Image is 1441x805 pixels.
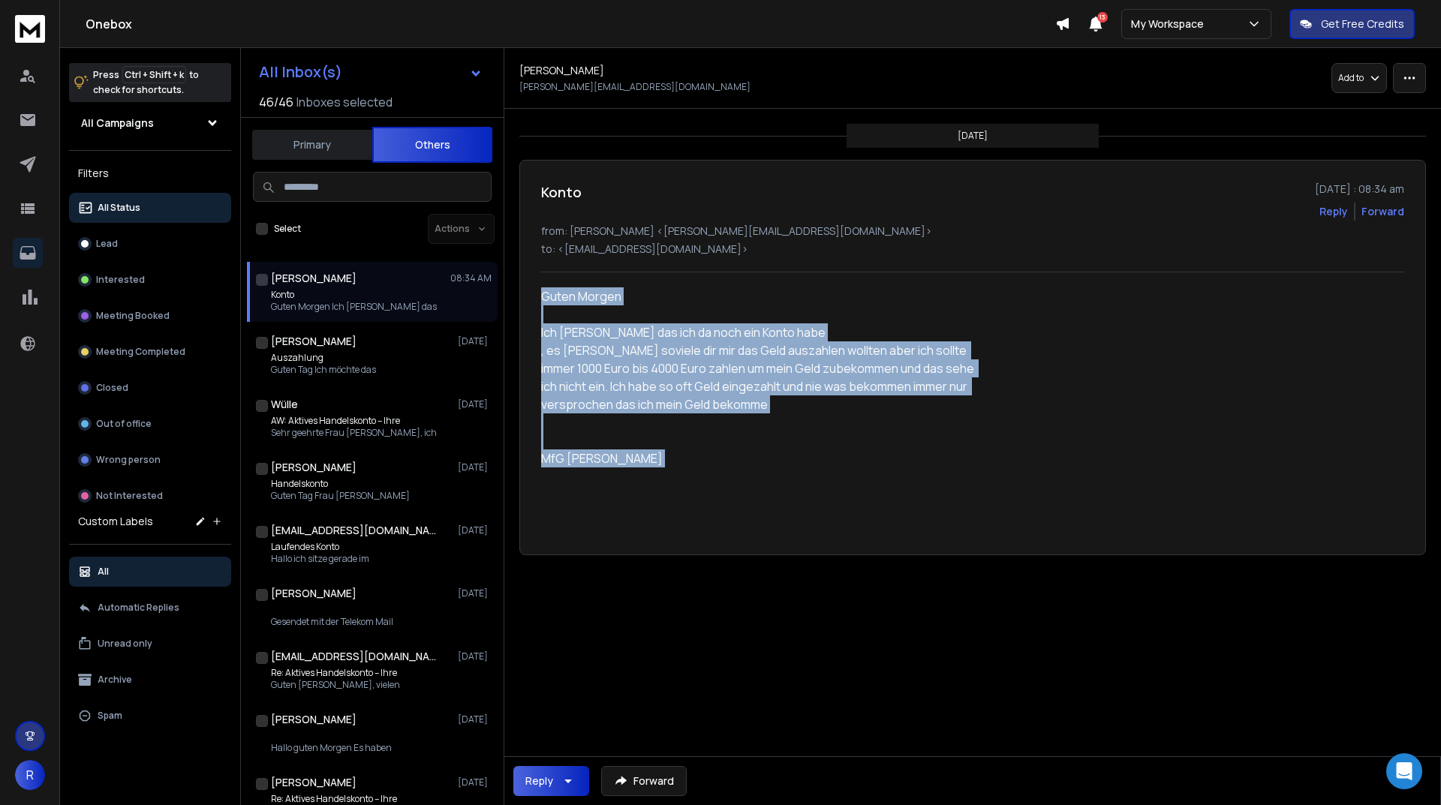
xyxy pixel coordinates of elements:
h1: [PERSON_NAME] [271,775,356,790]
h1: [PERSON_NAME] [271,271,356,286]
p: Handelskonto [271,478,410,490]
h1: Onebox [86,15,1055,33]
button: Others [372,127,492,163]
p: 08:34 AM [450,272,492,284]
button: Forward [601,766,687,796]
h1: [PERSON_NAME] [271,460,356,475]
p: [DATE] [458,524,492,536]
p: [DATE] [458,713,492,725]
p: [DATE] [458,335,492,347]
div: Open Intercom Messenger [1386,753,1422,789]
p: Hallo ich sitze gerade im [271,553,369,565]
p: from: [PERSON_NAME] <[PERSON_NAME][EMAIL_ADDRESS][DOMAIN_NAME]> [541,224,1404,239]
button: Archive [69,665,231,695]
button: R [15,760,45,790]
h3: Inboxes selected [296,93,393,111]
p: Guten Tag Ich möchte das [271,364,376,376]
p: All Status [98,202,140,214]
p: Press to check for shortcuts. [93,68,199,98]
p: Add to [1338,72,1364,84]
p: Wrong person [96,454,161,466]
p: Interested [96,274,145,286]
p: Konto [271,289,437,301]
p: My Workspace [1131,17,1210,32]
span: 13 [1097,12,1108,23]
button: All Campaigns [69,108,231,138]
h1: All Campaigns [81,116,154,131]
button: All Status [69,193,231,223]
div: Reply [525,773,553,788]
p: Not Interested [96,490,163,502]
p: Re: Aktives Handelskonto – Ihre [271,667,400,679]
button: Reply [513,766,589,796]
p: Get Free Credits [1321,17,1404,32]
span: Ctrl + Shift + k [122,66,186,83]
p: Out of office [96,418,152,430]
p: Re: Aktives Handelskonto – Ihre [271,793,397,805]
p: Automatic Replies [98,602,179,614]
p: [DATE] [458,461,492,473]
button: Not Interested [69,481,231,511]
p: Sehr geehrte Frau [PERSON_NAME], ich [271,427,437,439]
button: Primary [252,128,372,161]
button: Get Free Credits [1289,9,1415,39]
p: Gesendet mit der Telekom Mail [271,616,393,628]
h1: [EMAIL_ADDRESS][DOMAIN_NAME] [271,523,436,538]
label: Select [274,223,301,235]
button: Reply [1319,204,1348,219]
p: [DATE] [958,130,988,142]
p: [PERSON_NAME][EMAIL_ADDRESS][DOMAIN_NAME] [519,81,751,93]
p: [DATE] [458,650,492,662]
h1: All Inbox(s) [259,65,342,80]
button: Unread only [69,629,231,659]
h1: [PERSON_NAME] [519,63,604,78]
p: AW: Aktives Handelskonto – Ihre [271,415,437,427]
button: Interested [69,265,231,295]
p: Lead [96,238,118,250]
h1: [EMAIL_ADDRESS][DOMAIN_NAME] [271,649,436,664]
p: Auszahlung [271,352,376,364]
div: Guten Morgen Ich [PERSON_NAME] das ich da noch ein Konto habe , es [PERSON_NAME] soviele dir mir ... [541,287,991,533]
button: Spam [69,701,231,731]
p: Archive [98,674,132,686]
img: logo [15,15,45,43]
p: [DATE] : 08:34 am [1315,182,1404,197]
h1: [PERSON_NAME] [271,712,356,727]
h1: Konto [541,182,582,203]
p: Guten [PERSON_NAME], vielen [271,679,400,691]
p: Laufendes Konto [271,541,369,553]
p: Guten Morgen Ich [PERSON_NAME] das [271,301,437,313]
h1: [PERSON_NAME] [271,334,356,349]
h1: Wülle [271,397,298,412]
p: [DATE] [458,587,492,599]
button: Meeting Completed [69,337,231,367]
button: Lead [69,229,231,259]
p: [DATE] [458,398,492,410]
p: to: <[EMAIL_ADDRESS][DOMAIN_NAME]> [541,242,1404,257]
button: All [69,557,231,587]
button: Closed [69,373,231,403]
button: Meeting Booked [69,301,231,331]
p: Closed [96,382,128,394]
p: Meeting Booked [96,310,170,322]
button: Wrong person [69,445,231,475]
div: Forward [1361,204,1404,219]
button: Automatic Replies [69,593,231,623]
p: All [98,566,109,578]
h3: Filters [69,163,231,184]
p: Guten Tag Frau [PERSON_NAME] [271,490,410,502]
p: Meeting Completed [96,346,185,358]
h1: [PERSON_NAME] [271,586,356,601]
p: Unread only [98,638,152,650]
button: Out of office [69,409,231,439]
p: Spam [98,710,122,722]
p: Hallo guten Morgen Es haben [271,742,392,754]
span: 46 / 46 [259,93,293,111]
h3: Custom Labels [78,514,153,529]
button: All Inbox(s) [247,57,495,87]
p: [DATE] [458,776,492,788]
